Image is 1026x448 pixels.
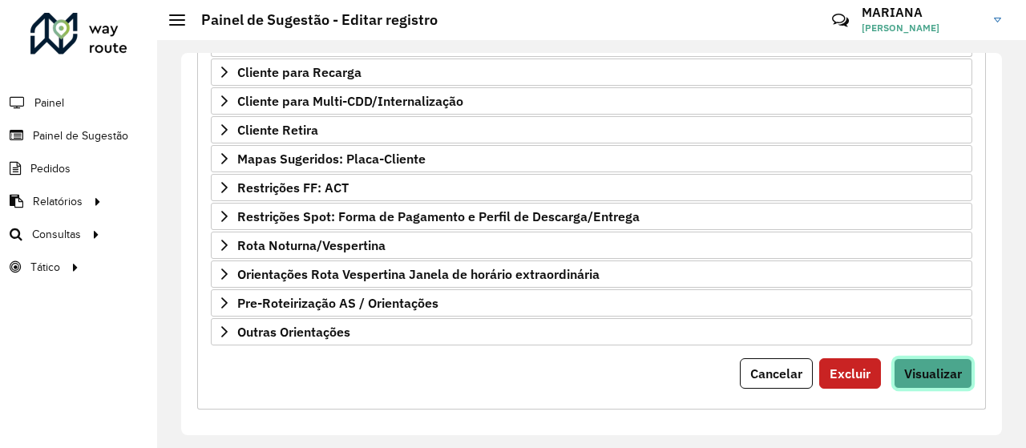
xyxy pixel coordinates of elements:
a: Cliente para Recarga [211,59,972,86]
button: Cancelar [740,358,813,389]
a: Pre-Roteirização AS / Orientações [211,289,972,317]
span: Restrições Spot: Forma de Pagamento e Perfil de Descarga/Entrega [237,210,640,223]
a: Cliente para Multi-CDD/Internalização [211,87,972,115]
span: Pre-Roteirização AS / Orientações [237,297,438,309]
span: Excluir [830,365,870,381]
span: Mapas Sugeridos: Placa-Cliente [237,152,426,165]
h2: Painel de Sugestão - Editar registro [185,11,438,29]
span: Relatórios [33,193,83,210]
a: Rota Noturna/Vespertina [211,232,972,259]
span: Visualizar [904,365,962,381]
a: Restrições FF: ACT [211,174,972,201]
a: Mapas Sugeridos: Placa-Cliente [211,145,972,172]
a: Outras Orientações [211,318,972,345]
span: Tático [30,259,60,276]
span: Orientações Rota Vespertina Janela de horário extraordinária [237,268,600,281]
a: Restrições Spot: Forma de Pagamento e Perfil de Descarga/Entrega [211,203,972,230]
span: Cancelar [750,365,802,381]
span: Consultas [32,226,81,243]
a: Contato Rápido [823,3,858,38]
a: Cliente Retira [211,116,972,143]
a: Orientações Rota Vespertina Janela de horário extraordinária [211,260,972,288]
span: [PERSON_NAME] [862,21,982,35]
h3: MARIANA [862,5,982,20]
button: Visualizar [894,358,972,389]
span: Pedidos [30,160,71,177]
span: Cliente Retira [237,123,318,136]
span: Cliente para Multi-CDD/Internalização [237,95,463,107]
span: Cliente para Recarga [237,66,362,79]
span: Painel de Sugestão [33,127,128,144]
span: Outras Orientações [237,325,350,338]
span: Rota Noturna/Vespertina [237,239,386,252]
span: Painel [34,95,64,111]
span: Restrições FF: ACT [237,181,349,194]
button: Excluir [819,358,881,389]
